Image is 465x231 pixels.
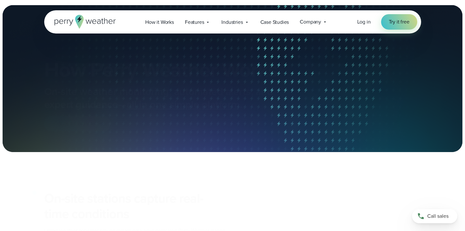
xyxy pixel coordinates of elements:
[357,18,371,25] span: Log in
[185,18,204,26] span: Features
[412,209,457,223] a: Call sales
[221,18,243,26] span: Industries
[357,18,371,26] a: Log in
[145,18,174,26] span: How it Works
[140,15,179,29] a: How it Works
[381,14,417,30] a: Try it free
[255,15,295,29] a: Case Studies
[427,212,449,220] span: Call sales
[389,18,409,26] span: Try it free
[300,18,321,26] span: Company
[260,18,289,26] span: Case Studies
